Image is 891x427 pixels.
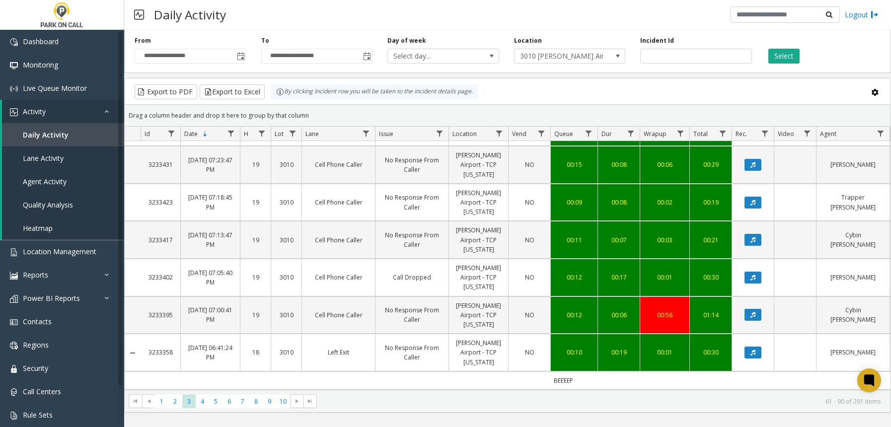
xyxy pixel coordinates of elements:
[182,395,196,408] span: Page 3
[125,127,891,390] div: Data table
[187,343,234,362] a: [DATE] 06:41:24 PM
[305,130,319,138] span: Lane
[455,225,502,254] a: [PERSON_NAME] Airport - TCP [US_STATE]
[646,310,683,320] div: 00:56
[236,395,249,408] span: Page 7
[696,235,726,245] div: 00:21
[23,317,52,326] span: Contacts
[23,130,69,140] span: Daily Activity
[696,160,726,169] a: 00:29
[646,273,683,282] div: 00:01
[604,235,634,245] div: 00:07
[2,193,124,216] a: Quality Analysis
[10,272,18,280] img: 'icon'
[286,127,299,140] a: Lot Filter Menu
[2,146,124,170] a: Lane Activity
[640,36,674,45] label: Incident Id
[604,273,634,282] a: 00:17
[275,130,284,138] span: Lot
[361,49,372,63] span: Toggle popup
[554,130,573,138] span: Queue
[23,107,46,116] span: Activity
[604,310,634,320] a: 00:06
[223,395,236,408] span: Page 6
[187,193,234,212] a: [DATE] 07:18:45 PM
[308,235,369,245] a: Cell Phone Caller
[277,273,296,282] a: 3010
[557,348,592,357] a: 00:10
[822,348,884,357] a: [PERSON_NAME]
[822,230,884,249] a: Cybin [PERSON_NAME]
[23,200,73,210] span: Quality Analysis
[187,155,234,174] a: [DATE] 07:23:47 PM
[693,130,708,138] span: Total
[303,394,317,408] span: Go to the last page
[246,235,265,245] a: 19
[201,130,209,138] span: Sortable
[696,310,726,320] a: 01:14
[716,127,730,140] a: Total Filter Menu
[646,235,683,245] div: 00:03
[155,395,168,408] span: Page 1
[455,188,502,217] a: [PERSON_NAME] Airport - TCP [US_STATE]
[147,310,174,320] a: 3233395
[10,388,18,396] img: 'icon'
[557,273,592,282] a: 00:12
[249,395,263,408] span: Page 8
[822,273,884,282] a: [PERSON_NAME]
[646,348,683,357] a: 00:01
[381,305,443,324] a: No Response From Caller
[23,293,80,303] span: Power BI Reports
[822,305,884,324] a: Cybin [PERSON_NAME]
[293,397,301,405] span: Go to the next page
[10,38,18,46] img: 'icon'
[196,395,209,408] span: Page 4
[149,2,231,27] h3: Daily Activity
[246,273,265,282] a: 19
[277,395,290,408] span: Page 10
[224,127,238,140] a: Date Filter Menu
[132,397,140,405] span: Go to the first page
[360,127,373,140] a: Lane Filter Menu
[515,160,544,169] a: NO
[23,153,64,163] span: Lane Activity
[125,107,891,124] div: Drag a column header and drop it here to group by that column
[135,84,197,99] button: Export to PDF
[147,235,174,245] a: 3233417
[142,394,155,408] span: Go to the previous page
[168,395,182,408] span: Page 2
[525,160,534,169] span: NO
[557,198,592,207] a: 00:09
[23,270,48,280] span: Reports
[515,273,544,282] a: NO
[624,127,638,140] a: Dur Filter Menu
[515,49,603,63] span: 3010 [PERSON_NAME] Airport - TCP [US_STATE]
[147,348,174,357] a: 3233358
[525,311,534,319] span: NO
[525,198,534,207] span: NO
[381,343,443,362] a: No Response From Caller
[271,84,478,99] div: By clicking Incident row you will be taken to the incident details page.
[308,310,369,320] a: Cell Phone Caller
[23,247,96,256] span: Location Management
[308,273,369,282] a: Cell Phone Caller
[379,130,393,138] span: Issue
[135,36,151,45] label: From
[604,160,634,169] a: 00:08
[145,130,150,138] span: Id
[308,160,369,169] a: Cell Phone Caller
[10,85,18,93] img: 'icon'
[308,198,369,207] a: Cell Phone Caller
[514,36,542,45] label: Location
[646,160,683,169] a: 00:06
[10,365,18,373] img: 'icon'
[235,49,246,63] span: Toggle popup
[187,305,234,324] a: [DATE] 07:00:41 PM
[10,318,18,326] img: 'icon'
[276,88,284,96] img: infoIcon.svg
